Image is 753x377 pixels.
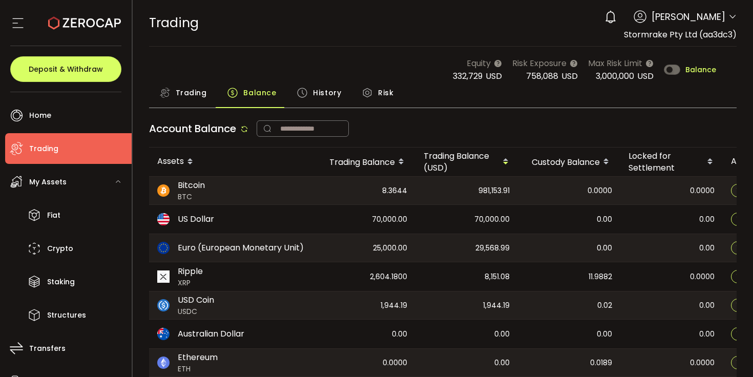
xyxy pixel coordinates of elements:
[590,357,612,369] span: 0.0189
[685,66,716,73] span: Balance
[29,66,103,73] span: Deposit & Withdraw
[415,150,518,174] div: Trading Balance (USD)
[47,308,86,323] span: Structures
[29,175,67,190] span: My Assets
[467,57,491,70] span: Equity
[157,299,170,311] img: usdc_portfolio.svg
[29,341,66,356] span: Transfers
[624,29,737,40] span: Stormrake Pty Ltd (aa3dc3)
[178,364,218,374] span: ETH
[474,214,510,225] span: 70,000.00
[597,242,612,254] span: 0.00
[494,357,510,369] span: 0.00
[178,192,205,202] span: BTC
[526,70,558,82] span: 758,088
[157,270,170,283] img: xrp_portfolio.png
[485,271,510,283] span: 8,151.08
[157,357,170,369] img: eth_portfolio.svg
[597,300,612,311] span: 0.02
[478,185,510,197] span: 981,153.91
[176,82,207,103] span: Trading
[149,121,236,136] span: Account Balance
[178,213,214,225] span: US Dollar
[178,265,203,278] span: Ripple
[597,214,612,225] span: 0.00
[483,300,510,311] span: 1,944.19
[699,242,715,254] span: 0.00
[637,70,654,82] span: USD
[149,153,313,171] div: Assets
[149,14,199,32] span: Trading
[29,108,51,123] span: Home
[561,70,578,82] span: USD
[178,278,203,288] span: XRP
[313,153,415,171] div: Trading Balance
[690,185,715,197] span: 0.0000
[494,328,510,340] span: 0.00
[178,328,244,340] span: Australian Dollar
[596,70,634,82] span: 3,000,000
[382,185,407,197] span: 8.3644
[597,328,612,340] span: 0.00
[243,82,276,103] span: Balance
[589,271,612,283] span: 11.9882
[475,242,510,254] span: 29,568.99
[178,351,218,364] span: Ethereum
[47,275,75,289] span: Staking
[588,57,642,70] span: Max Risk Limit
[620,150,723,174] div: Locked for Settlement
[588,185,612,197] span: 0.0000
[518,153,620,171] div: Custody Balance
[157,213,170,225] img: usd_portfolio.svg
[29,141,58,156] span: Trading
[178,294,214,306] span: USD Coin
[178,306,214,317] span: USDC
[47,241,73,256] span: Crypto
[378,82,393,103] span: Risk
[381,300,407,311] span: 1,944.19
[652,10,725,24] span: [PERSON_NAME]
[157,328,170,340] img: aud_portfolio.svg
[178,242,304,254] span: Euro (European Monetary Unit)
[392,328,407,340] span: 0.00
[699,214,715,225] span: 0.00
[47,208,60,223] span: Fiat
[10,56,121,82] button: Deposit & Withdraw
[486,70,502,82] span: USD
[178,179,205,192] span: Bitcoin
[383,357,407,369] span: 0.0000
[631,266,753,377] iframe: Chat Widget
[372,214,407,225] span: 70,000.00
[512,57,567,70] span: Risk Exposure
[453,70,483,82] span: 332,729
[157,184,170,197] img: btc_portfolio.svg
[157,242,170,254] img: eur_portfolio.svg
[373,242,407,254] span: 25,000.00
[370,271,407,283] span: 2,604.1800
[313,82,341,103] span: History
